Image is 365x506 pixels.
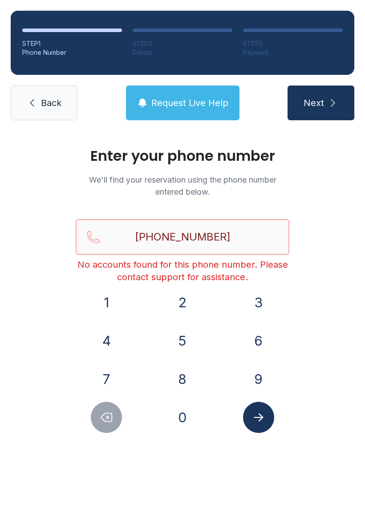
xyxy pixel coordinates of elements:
button: 0 [167,402,198,433]
div: Details [133,48,232,57]
div: No accounts found for this phone number. Please contact support for assistance. [76,258,289,283]
span: Request Live Help [151,97,228,109]
div: Payment [243,48,343,57]
button: 8 [167,363,198,395]
button: 5 [167,325,198,356]
button: 3 [243,287,274,318]
div: Phone Number [22,48,122,57]
h1: Enter your phone number [76,149,289,163]
div: STEP 3 [243,39,343,48]
span: Back [41,97,61,109]
button: 2 [167,287,198,318]
p: We'll find your reservation using the phone number entered below. [76,174,289,198]
div: STEP 1 [22,39,122,48]
button: 7 [91,363,122,395]
button: Submit lookup form [243,402,274,433]
button: 9 [243,363,274,395]
span: Next [304,97,324,109]
div: STEP 2 [133,39,232,48]
button: 4 [91,325,122,356]
button: Delete number [91,402,122,433]
input: Reservation phone number [76,219,289,255]
button: 1 [91,287,122,318]
button: 6 [243,325,274,356]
